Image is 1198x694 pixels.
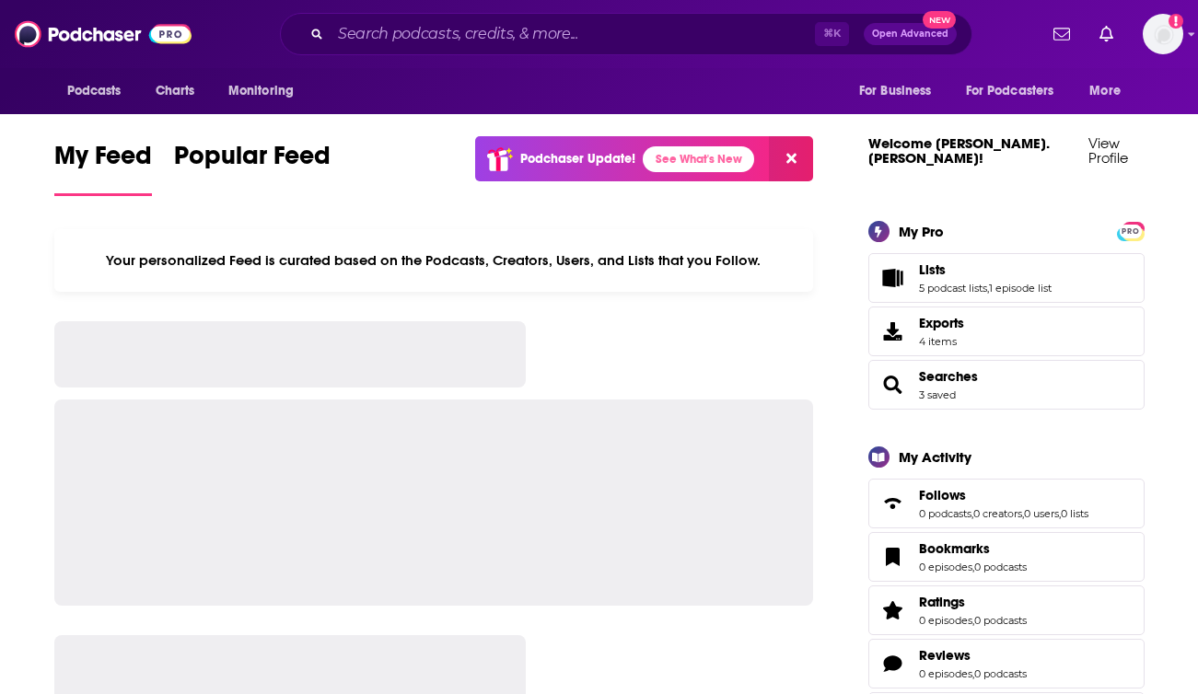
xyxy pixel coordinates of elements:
[919,507,971,520] a: 0 podcasts
[974,667,1027,680] a: 0 podcasts
[868,134,1050,167] a: Welcome [PERSON_NAME].[PERSON_NAME]!
[954,74,1081,109] button: open menu
[1046,18,1077,50] a: Show notifications dropdown
[919,594,965,610] span: Ratings
[919,335,964,348] span: 4 items
[923,11,956,29] span: New
[919,594,1027,610] a: Ratings
[899,448,971,466] div: My Activity
[875,491,912,516] a: Follows
[868,532,1145,582] span: Bookmarks
[54,140,152,182] span: My Feed
[868,585,1145,635] span: Ratings
[919,487,966,503] span: Follows
[1076,74,1144,109] button: open menu
[919,315,964,331] span: Exports
[972,561,974,573] span: ,
[868,479,1145,528] span: Follows
[1092,18,1121,50] a: Show notifications dropdown
[864,23,957,45] button: Open AdvancedNew
[919,667,972,680] a: 0 episodes
[989,282,1052,295] a: 1 episode list
[919,614,972,627] a: 0 episodes
[815,22,849,46] span: ⌘ K
[1022,507,1024,520] span: ,
[872,29,948,39] span: Open Advanced
[868,639,1145,688] span: Reviews
[919,647,1027,664] a: Reviews
[987,282,989,295] span: ,
[919,487,1088,503] a: Follows
[54,229,814,292] div: Your personalized Feed is curated based on the Podcasts, Creators, Users, and Lists that you Follow.
[868,360,1145,410] span: Searches
[1143,14,1183,54] img: User Profile
[174,140,331,196] a: Popular Feed
[919,368,978,385] a: Searches
[919,540,1027,557] a: Bookmarks
[966,78,1054,104] span: For Podcasters
[972,667,974,680] span: ,
[919,647,971,664] span: Reviews
[875,597,912,623] a: Ratings
[868,307,1145,356] a: Exports
[846,74,955,109] button: open menu
[919,282,987,295] a: 5 podcast lists
[875,372,912,398] a: Searches
[919,261,946,278] span: Lists
[859,78,932,104] span: For Business
[1169,14,1183,29] svg: Add a profile image
[973,507,1022,520] a: 0 creators
[174,140,331,182] span: Popular Feed
[156,78,195,104] span: Charts
[875,318,912,344] span: Exports
[1089,78,1121,104] span: More
[1024,507,1059,520] a: 0 users
[919,540,990,557] span: Bookmarks
[875,544,912,570] a: Bookmarks
[520,151,635,167] p: Podchaser Update!
[1143,14,1183,54] span: Logged in as heidi.egloff
[54,74,145,109] button: open menu
[67,78,122,104] span: Podcasts
[899,223,944,240] div: My Pro
[1088,134,1128,167] a: View Profile
[54,140,152,196] a: My Feed
[1120,225,1142,238] span: PRO
[228,78,294,104] span: Monitoring
[280,13,972,55] div: Search podcasts, credits, & more...
[1059,507,1061,520] span: ,
[974,561,1027,573] a: 0 podcasts
[15,17,192,52] img: Podchaser - Follow, Share and Rate Podcasts
[919,561,972,573] a: 0 episodes
[215,74,318,109] button: open menu
[919,388,956,401] a: 3 saved
[868,253,1145,303] span: Lists
[1143,14,1183,54] button: Show profile menu
[875,265,912,291] a: Lists
[875,651,912,677] a: Reviews
[144,74,206,109] a: Charts
[919,261,1052,278] a: Lists
[1120,223,1142,237] a: PRO
[1061,507,1088,520] a: 0 lists
[972,614,974,627] span: ,
[971,507,973,520] span: ,
[643,146,754,172] a: See What's New
[974,614,1027,627] a: 0 podcasts
[331,19,815,49] input: Search podcasts, credits, & more...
